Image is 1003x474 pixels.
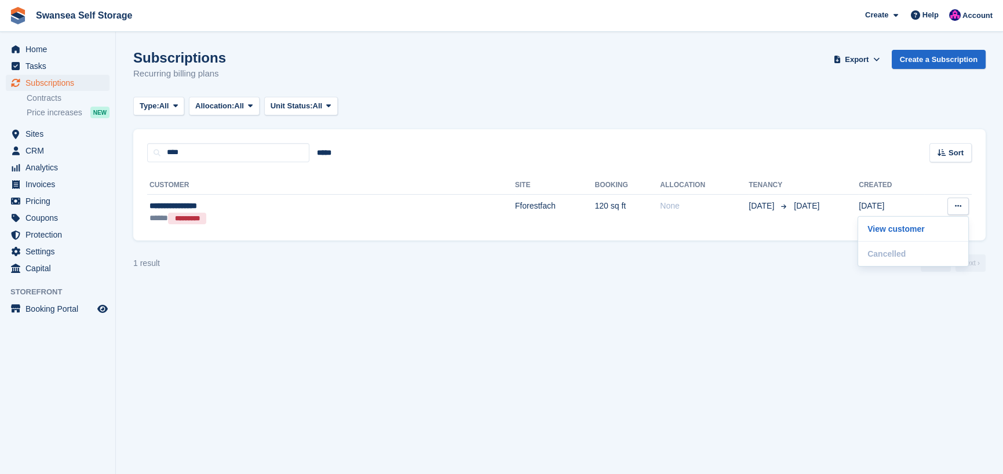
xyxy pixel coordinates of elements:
span: Pricing [25,193,95,209]
td: Fforestfach [515,194,595,231]
span: Type: [140,100,159,112]
h1: Subscriptions [133,50,226,65]
span: Coupons [25,210,95,226]
a: Swansea Self Storage [31,6,137,25]
a: menu [6,58,110,74]
span: Unit Status: [271,100,313,112]
a: menu [6,159,110,176]
span: Help [922,9,939,21]
div: 1 result [133,257,160,269]
span: Price increases [27,107,82,118]
a: menu [6,260,110,276]
a: Contracts [27,93,110,104]
a: menu [6,126,110,142]
span: All [159,100,169,112]
button: Export [831,50,882,69]
a: menu [6,301,110,317]
span: [DATE] [749,200,776,212]
a: menu [6,227,110,243]
span: Booking Portal [25,301,95,317]
div: NEW [90,107,110,118]
span: Sites [25,126,95,142]
p: Cancelled [863,246,964,261]
th: Created [859,176,924,195]
span: Export [845,54,869,65]
a: menu [6,75,110,91]
span: Create [865,9,888,21]
span: Tasks [25,58,95,74]
a: menu [6,243,110,260]
a: View customer [863,221,964,236]
span: Storefront [10,286,115,298]
td: 120 sq ft [594,194,660,231]
span: [DATE] [794,201,819,210]
td: [DATE] [859,194,924,231]
span: Capital [25,260,95,276]
span: Subscriptions [25,75,95,91]
span: Settings [25,243,95,260]
span: Analytics [25,159,95,176]
th: Tenancy [749,176,789,195]
a: Preview store [96,302,110,316]
a: menu [6,143,110,159]
span: All [313,100,323,112]
a: Create a Subscription [892,50,986,69]
th: Booking [594,176,660,195]
a: Next [955,254,986,272]
span: Account [962,10,993,21]
span: Allocation: [195,100,234,112]
span: Sort [949,147,964,159]
th: Site [515,176,595,195]
button: Type: All [133,97,184,116]
span: CRM [25,143,95,159]
span: Home [25,41,95,57]
img: stora-icon-8386f47178a22dfd0bd8f6a31ec36ba5ce8667c1dd55bd0f319d3a0aa187defe.svg [9,7,27,24]
a: menu [6,193,110,209]
a: menu [6,210,110,226]
th: Allocation [660,176,749,195]
a: menu [6,41,110,57]
a: Price increases NEW [27,106,110,119]
p: Recurring billing plans [133,67,226,81]
button: Allocation: All [189,97,260,116]
img: Donna Davies [949,9,961,21]
span: Invoices [25,176,95,192]
button: Unit Status: All [264,97,338,116]
th: Customer [147,176,515,195]
a: menu [6,176,110,192]
span: Protection [25,227,95,243]
div: None [660,200,749,212]
span: All [234,100,244,112]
